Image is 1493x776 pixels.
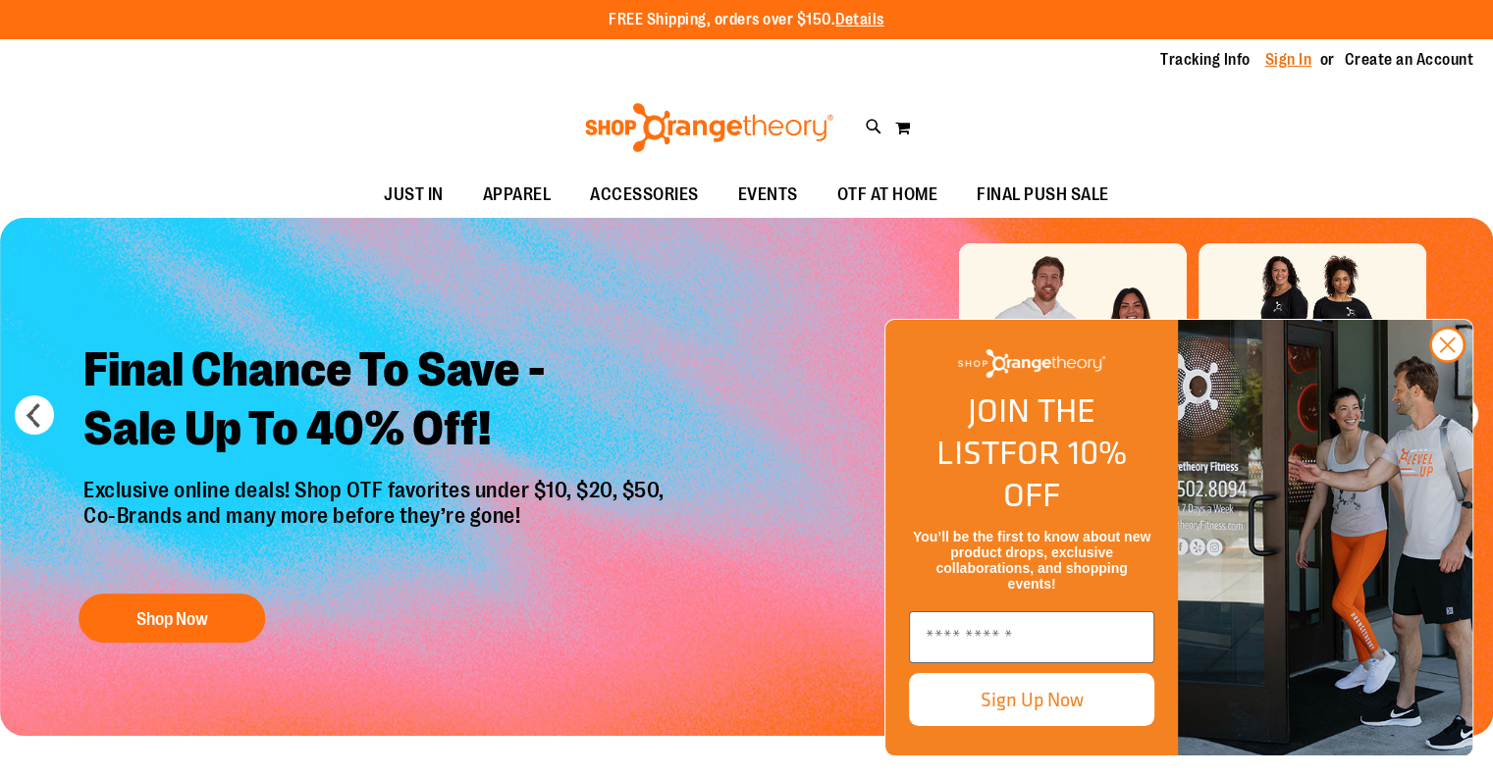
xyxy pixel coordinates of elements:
[909,611,1154,663] input: Enter email
[483,173,552,217] span: APPAREL
[818,173,958,218] a: OTF AT HOME
[837,173,938,217] span: OTF AT HOME
[69,326,684,478] h2: Final Chance To Save - Sale Up To 40% Off!
[835,11,884,28] a: Details
[865,299,1493,776] div: FLYOUT Form
[79,594,265,643] button: Shop Now
[999,428,1127,519] span: FOR 10% OFF
[1429,327,1466,363] button: Close dialog
[738,173,798,217] span: EVENTS
[590,173,699,217] span: ACCESSORIES
[957,173,1129,218] a: FINAL PUSH SALE
[582,103,836,152] img: Shop Orangetheory
[977,173,1109,217] span: FINAL PUSH SALE
[364,173,463,218] a: JUST IN
[958,349,1105,378] img: Shop Orangetheory
[936,386,1095,477] span: JOIN THE LIST
[913,529,1150,592] span: You’ll be the first to know about new product drops, exclusive collaborations, and shopping events!
[384,173,444,217] span: JUST IN
[69,478,684,574] p: Exclusive online deals! Shop OTF favorites under $10, $20, $50, Co-Brands and many more before th...
[719,173,818,218] a: EVENTS
[463,173,571,218] a: APPAREL
[609,9,884,31] p: FREE Shipping, orders over $150.
[1178,320,1472,755] img: Shop Orangtheory
[909,673,1154,726] button: Sign Up Now
[1345,49,1474,71] a: Create an Account
[15,395,54,435] button: prev
[1265,49,1312,71] a: Sign In
[1160,49,1251,71] a: Tracking Info
[570,173,719,218] a: ACCESSORIES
